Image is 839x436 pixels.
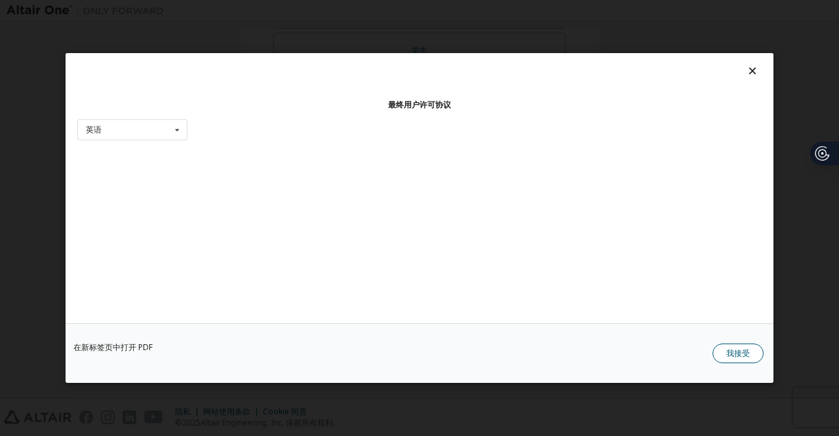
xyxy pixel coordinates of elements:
a: 在新标签页中打开 PDF [73,344,153,351]
button: 我接受 [712,344,764,363]
font: 英语 [86,124,102,135]
font: 最终用户许可协议 [388,99,451,110]
font: 我接受 [726,347,750,359]
font: 在新标签页中打开 PDF [73,342,153,353]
